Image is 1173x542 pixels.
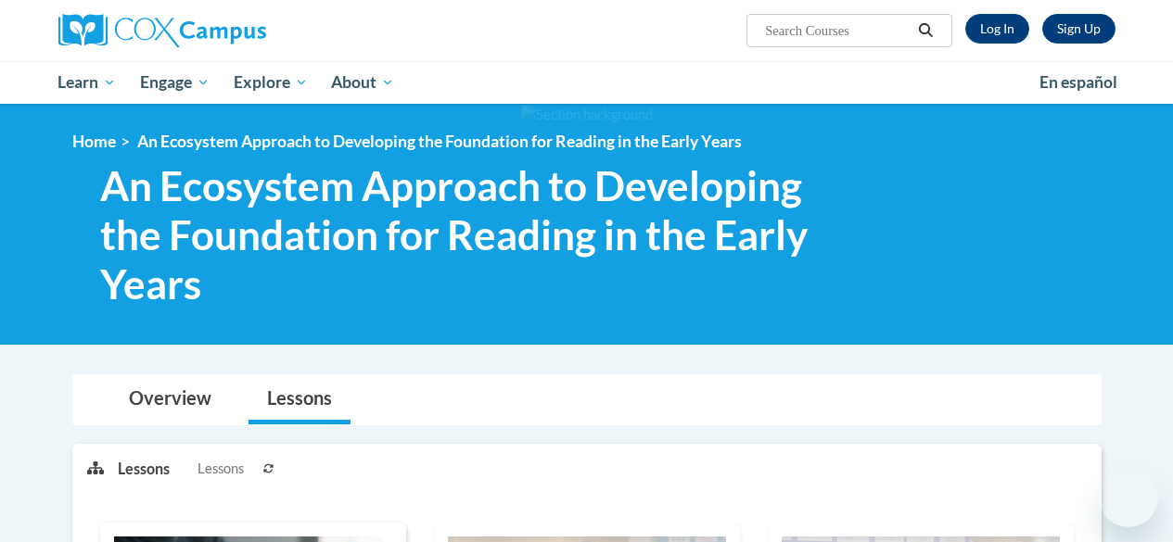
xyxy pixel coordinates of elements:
[140,71,210,94] span: Engage
[234,71,308,94] span: Explore
[57,71,116,94] span: Learn
[137,132,742,151] span: An Ecosystem Approach to Developing the Foundation for Reading in the Early Years
[46,61,129,104] a: Learn
[198,459,244,479] span: Lessons
[128,61,222,104] a: Engage
[319,61,406,104] a: About
[222,61,320,104] a: Explore
[45,61,1129,104] div: Main menu
[118,459,170,479] p: Lessons
[331,71,394,94] span: About
[965,14,1029,44] a: Log In
[100,161,865,308] span: An Ecosystem Approach to Developing the Foundation for Reading in the Early Years
[58,14,266,47] img: Cox Campus
[72,132,116,151] a: Home
[1027,63,1129,102] a: En español
[58,14,392,47] a: Cox Campus
[912,19,939,42] button: Search
[1039,72,1117,92] span: En español
[249,375,351,424] a: Lessons
[763,19,912,42] input: Search Courses
[1042,14,1116,44] a: Register
[110,375,230,424] a: Overview
[521,105,653,125] img: Section background
[1099,468,1158,527] iframe: Button to launch messaging window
